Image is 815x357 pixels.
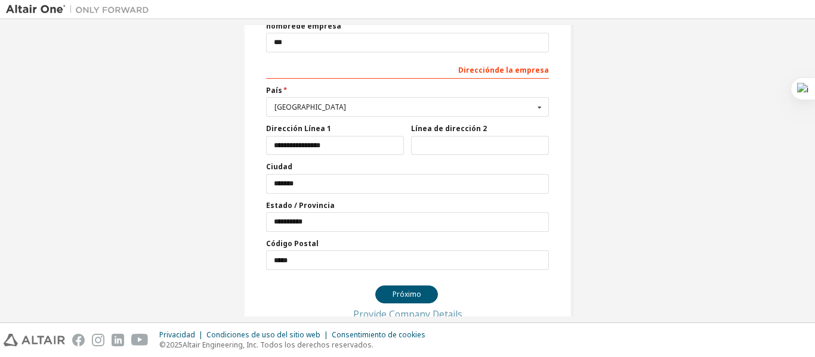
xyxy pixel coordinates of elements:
font: País [266,85,282,95]
img: facebook.svg [72,334,85,346]
font: © [159,340,166,350]
font: Ciudad [266,162,292,172]
font: Estado / Provincia [266,200,335,210]
font: nombre [266,21,296,31]
font: Condiciones de uso del sitio web [206,330,320,340]
font: Consentimiento de cookies [332,330,425,340]
font: Privacidad [159,330,195,340]
font: [GEOGRAPHIC_DATA] [274,102,346,112]
font: de empresa [296,21,341,31]
font: Próximo [393,289,421,299]
font: Altair Engineering, Inc. Todos los derechos reservados. [183,340,373,350]
img: linkedin.svg [112,334,124,346]
font: Dirección [458,65,495,75]
font: Código Postal [266,238,319,249]
img: instagram.svg [92,334,104,346]
button: Próximo [375,285,438,303]
font: de la empresa [495,65,549,75]
font: Línea de dirección 2 [411,123,487,134]
font: Dirección Línea 1 [266,123,331,134]
div: Provide Company Details [266,311,549,318]
font: 2025 [166,340,183,350]
img: altair_logo.svg [4,334,65,346]
img: Altair Uno [6,4,155,15]
img: youtube.svg [131,334,149,346]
